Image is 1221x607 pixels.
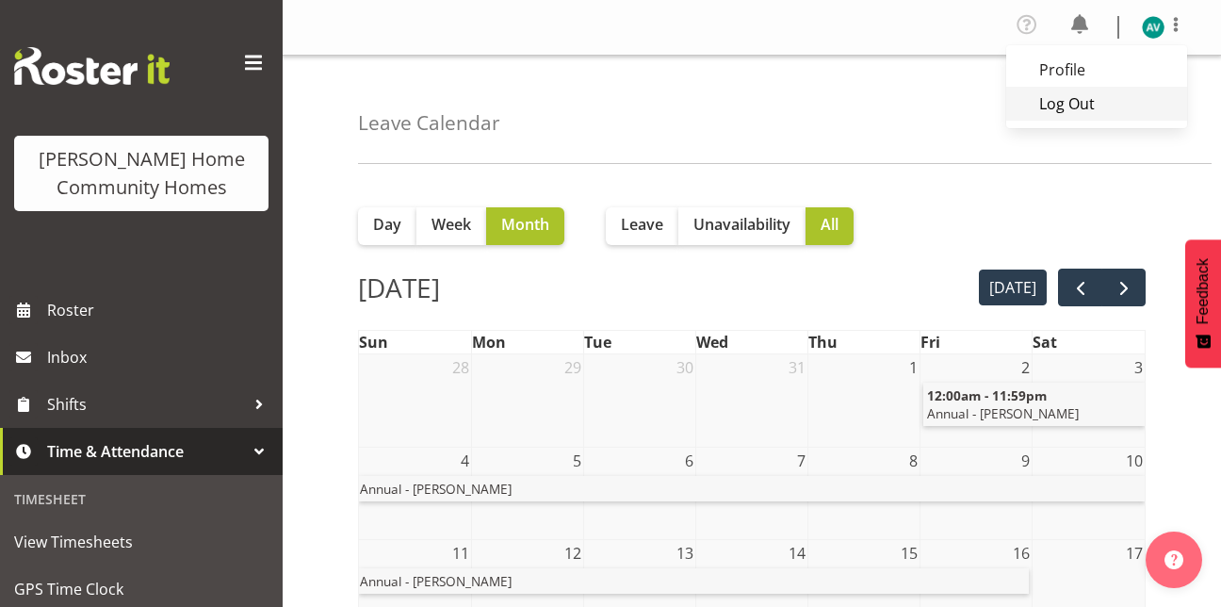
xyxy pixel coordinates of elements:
[373,213,401,236] span: Day
[1058,269,1102,307] button: prev
[696,332,728,353] span: Wed
[47,437,245,466] span: Time & Attendance
[675,354,695,381] span: 30
[450,540,471,566] span: 11
[899,540,920,566] span: 15
[562,354,583,381] span: 29
[14,575,269,603] span: GPS Time Clock
[450,354,471,381] span: 28
[907,354,920,381] span: 1
[486,207,564,245] button: Month
[1142,16,1164,39] img: asiasiga-vili8528.jpg
[606,207,678,245] button: Leave
[806,207,854,245] button: All
[821,213,838,236] span: All
[1132,354,1145,381] span: 3
[360,572,1025,590] span: Annual - [PERSON_NAME]
[1185,239,1221,368] button: Feedback - Show survey
[979,270,1048,306] button: [DATE]
[787,540,807,566] span: 14
[675,540,695,566] span: 13
[584,332,611,353] span: Tue
[501,213,549,236] span: Month
[562,540,583,566] span: 12
[14,47,170,85] img: Rosterit website logo
[459,448,471,474] span: 4
[416,207,486,245] button: Week
[14,528,269,556] span: View Timesheets
[621,213,663,236] span: Leave
[1124,540,1145,566] span: 17
[1006,87,1187,121] a: Log Out
[1033,332,1057,353] span: Sat
[359,332,388,353] span: Sun
[920,332,940,353] span: Fri
[360,480,1144,498] span: Annual - [PERSON_NAME]
[431,213,471,236] span: Week
[808,332,838,353] span: Thu
[358,268,440,307] h2: [DATE]
[571,448,583,474] span: 5
[33,145,250,202] div: [PERSON_NAME] Home Community Homes
[1101,269,1146,307] button: next
[47,343,273,371] span: Inbox
[907,448,920,474] span: 8
[47,296,273,324] span: Roster
[1019,448,1032,474] span: 9
[358,207,416,245] button: Day
[787,354,807,381] span: 31
[472,332,506,353] span: Mon
[1164,550,1183,569] img: help-xxl-2.png
[1006,53,1187,87] a: Profile
[1011,540,1032,566] span: 16
[693,213,790,236] span: Unavailability
[1019,354,1032,381] span: 2
[358,112,500,134] h4: Leave Calendar
[5,518,278,566] a: View Timesheets
[5,480,278,518] div: Timesheet
[683,448,695,474] span: 6
[1195,258,1212,324] span: Feedback
[47,390,245,418] span: Shifts
[1124,448,1145,474] span: 10
[927,404,1144,422] span: Annual - [PERSON_NAME]
[927,386,1047,404] span: 12:00am - 11:59pm
[678,207,806,245] button: Unavailability
[795,448,807,474] span: 7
